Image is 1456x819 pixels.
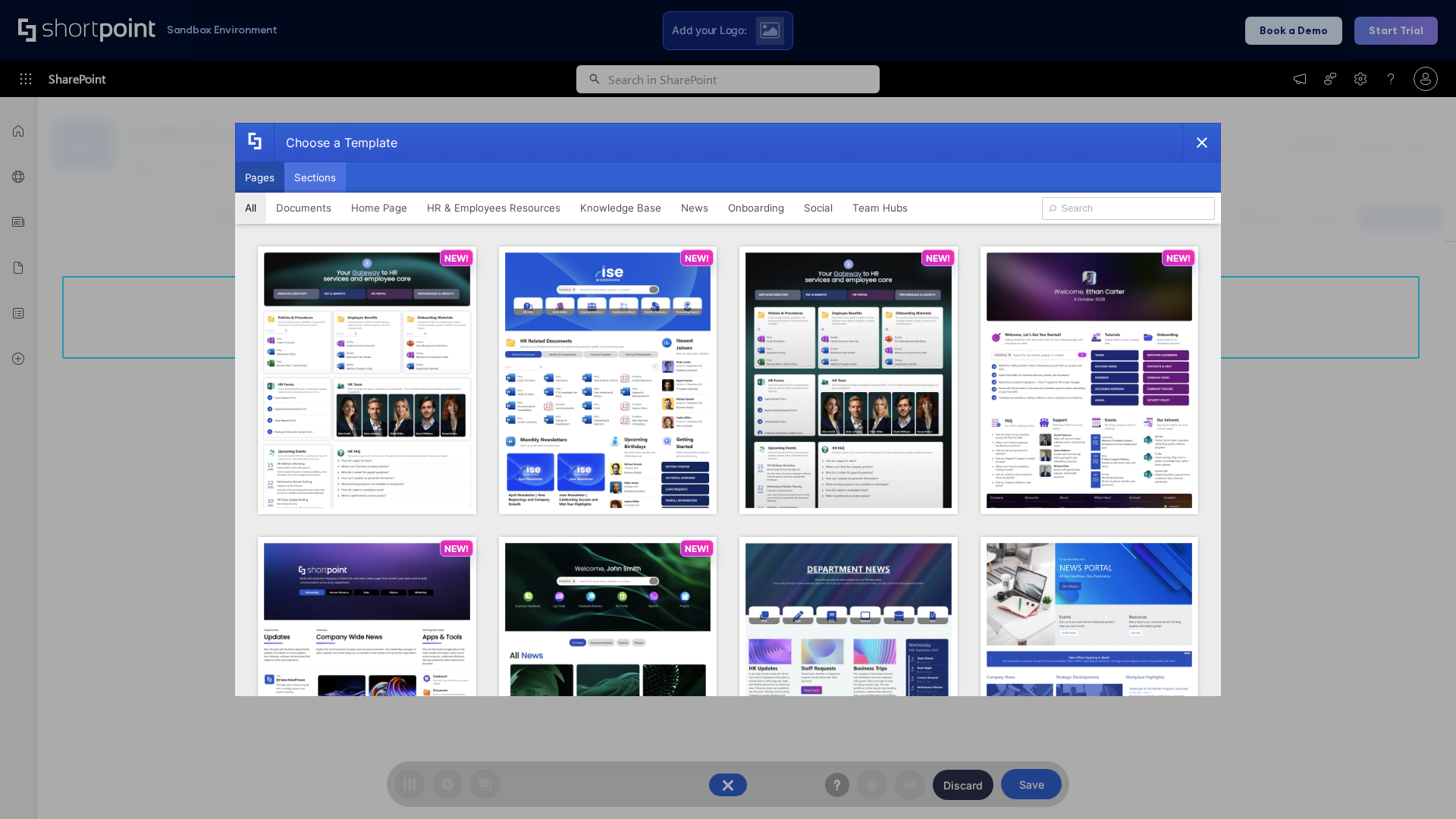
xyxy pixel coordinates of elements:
button: Pages [235,162,284,193]
button: Onboarding [718,193,794,223]
p: NEW! [444,543,469,554]
p: NEW! [926,253,950,264]
button: News [671,193,718,223]
button: Documents [266,193,341,223]
div: template selector [235,123,1221,696]
p: NEW! [444,253,469,264]
button: Social [794,193,843,223]
button: HR & Employees Resources [417,193,570,223]
button: All [235,193,266,223]
p: NEW! [685,543,709,554]
button: Home Page [341,193,417,223]
iframe: Chat Widget [1183,643,1456,819]
button: Team Hubs [843,193,918,223]
p: NEW! [685,253,709,264]
button: Knowledge Base [570,193,671,223]
button: Sections [284,162,346,193]
div: Choose a Template [274,124,397,162]
p: NEW! [1166,253,1191,264]
input: Search [1042,197,1215,220]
